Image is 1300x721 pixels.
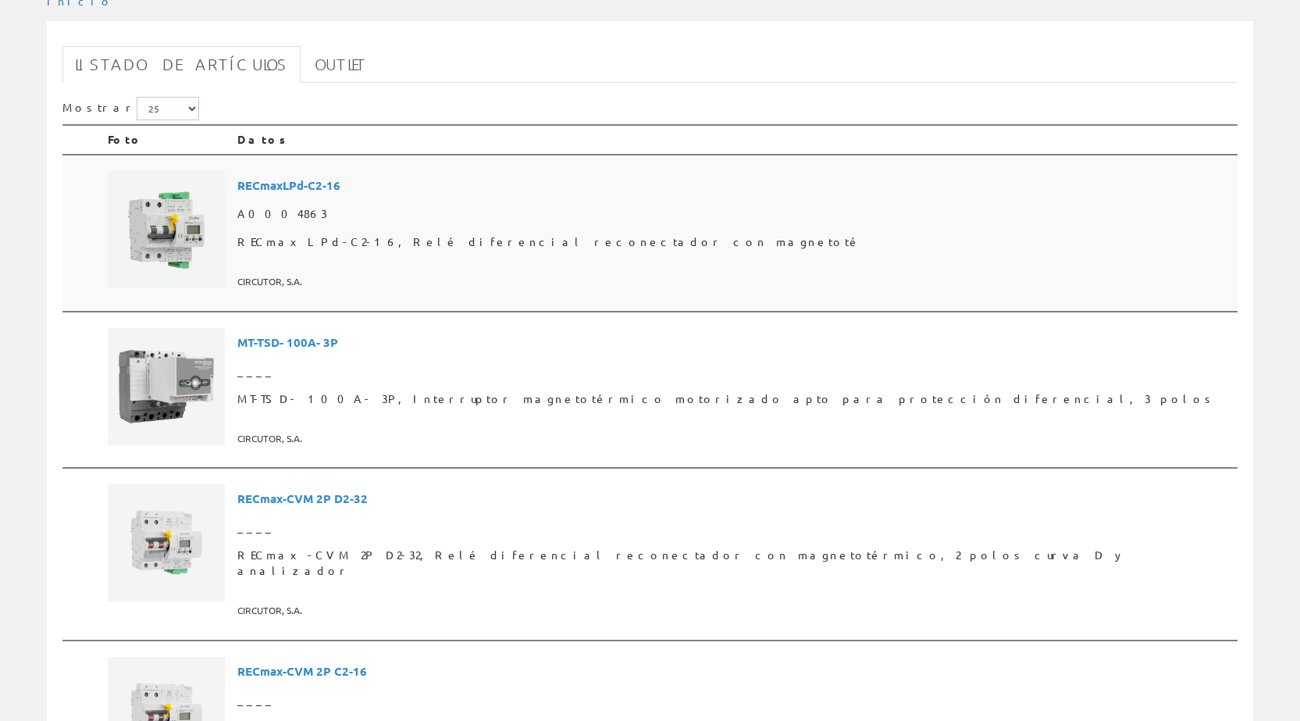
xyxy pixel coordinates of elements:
label: Mostrar [62,97,199,120]
th: Datos [231,125,1238,155]
img: Foto artículo RECmax-CVM 2P D2-32, Relé diferencial reconectador con magnetotérmico, 2 polos curv... [108,484,225,601]
span: MT-TSD- 100A- 3P, Interruptor magnetotérmico motorizado apto para protección diferencial, 3 polos [237,385,1231,413]
img: Foto artículo RECmaxLPd-C2-16, Relé diferencial reconectador con magnetoté (150x150) [108,171,225,288]
a: Outlet [302,46,379,83]
span: RECmax-CVM 2P D2-32, Relé diferencial reconectador con magnetotérmico, 2 polos curva D y analizador [237,541,1231,585]
span: A0004863 [237,200,1231,228]
span: ____ [237,686,1231,714]
span: ____ [237,357,1231,385]
img: Foto artículo MT-TSD- 100A- 3P, Interruptor magnetotérmico motorizado apto para protección difere... [108,328,225,445]
span: RECmax-CVM 2P C2-16 [237,657,1231,686]
select: Mostrar [137,97,199,120]
span: CIRCUTOR, S.A. [237,426,1231,452]
a: Listado de artículos [62,46,301,83]
span: MT-TSD- 100A- 3P [237,328,1231,357]
span: ____ [237,513,1231,541]
span: RECmaxLPd-C2-16, Relé diferencial reconectador con magnetoté [237,228,1231,256]
span: RECmax-CVM 2P D2-32 [237,484,1231,513]
th: Foto [102,125,231,155]
span: CIRCUTOR, S.A. [237,598,1231,623]
span: CIRCUTOR, S.A. [237,269,1231,294]
span: RECmaxLPd-C2-16 [237,171,1231,200]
